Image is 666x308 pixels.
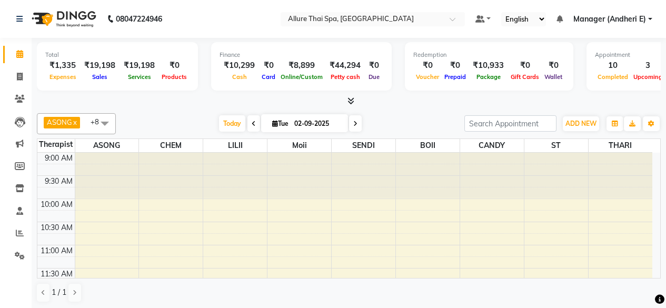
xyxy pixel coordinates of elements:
[291,116,344,132] input: 2025-09-02
[631,73,665,81] span: Upcoming
[27,4,99,34] img: logo
[267,139,331,152] span: Moii
[565,120,597,127] span: ADD NEW
[259,73,278,81] span: Card
[116,4,162,34] b: 08047224946
[91,117,107,126] span: +8
[413,59,442,72] div: ₹0
[469,59,508,72] div: ₹10,933
[45,51,190,59] div: Total
[542,73,565,81] span: Wallet
[365,59,383,72] div: ₹0
[43,176,75,187] div: 9:30 AM
[508,59,542,72] div: ₹0
[219,115,245,132] span: Today
[631,59,665,72] div: 3
[72,118,77,126] a: x
[542,59,565,72] div: ₹0
[120,59,159,72] div: ₹19,198
[413,51,565,59] div: Redemption
[47,73,79,81] span: Expenses
[230,73,250,81] span: Cash
[328,73,363,81] span: Petty cash
[508,73,542,81] span: Gift Cards
[524,139,588,152] span: ST
[396,139,460,152] span: BOII
[38,245,75,256] div: 11:00 AM
[464,115,556,132] input: Search Appointment
[270,120,291,127] span: Tue
[278,59,325,72] div: ₹8,899
[125,73,154,81] span: Services
[37,139,75,150] div: Therapist
[203,139,267,152] span: LILII
[259,59,278,72] div: ₹0
[38,199,75,210] div: 10:00 AM
[52,287,66,298] span: 1 / 1
[442,73,469,81] span: Prepaid
[38,222,75,233] div: 10:30 AM
[325,59,365,72] div: ₹44,294
[563,116,599,131] button: ADD NEW
[45,59,80,72] div: ₹1,335
[220,59,259,72] div: ₹10,299
[139,139,203,152] span: CHEM
[80,59,120,72] div: ₹19,198
[332,139,395,152] span: SENDI
[366,73,382,81] span: Due
[75,139,139,152] span: ASONG
[460,139,524,152] span: CANDY
[474,73,503,81] span: Package
[47,118,72,126] span: ASONG
[595,59,631,72] div: 10
[43,153,75,164] div: 9:00 AM
[595,73,631,81] span: Completed
[278,73,325,81] span: Online/Custom
[90,73,110,81] span: Sales
[442,59,469,72] div: ₹0
[159,59,190,72] div: ₹0
[573,14,646,25] span: Manager (Andheri E)
[159,73,190,81] span: Products
[38,269,75,280] div: 11:30 AM
[413,73,442,81] span: Voucher
[589,139,653,152] span: THARI
[220,51,383,59] div: Finance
